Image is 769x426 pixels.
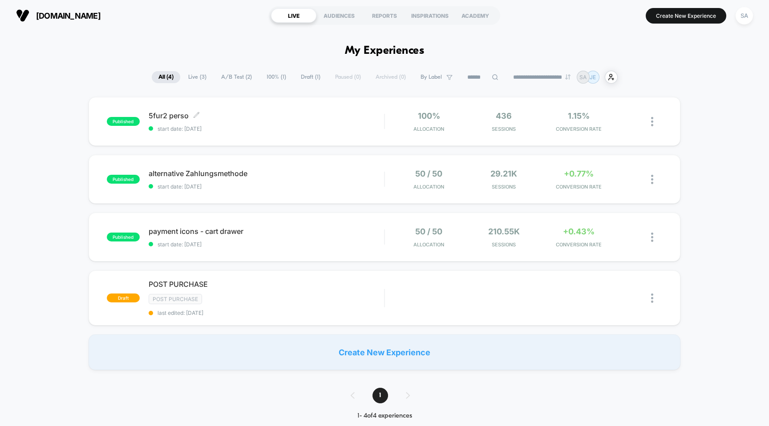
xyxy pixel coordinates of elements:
span: CONVERSION RATE [543,241,614,248]
span: start date: [DATE] [149,183,384,190]
span: Live ( 3 ) [182,71,213,83]
div: AUDIENCES [316,8,362,23]
span: published [107,233,140,241]
span: POST PURCHASE [149,280,384,289]
div: LIVE [271,8,316,23]
span: published [107,117,140,126]
span: +0.77% [564,169,594,178]
img: close [651,233,653,242]
img: end [565,74,571,80]
span: start date: [DATE] [149,125,384,132]
span: A/B Test ( 2 ) [215,71,259,83]
img: close [651,293,653,303]
div: 1 - 4 of 4 experiences [342,412,428,420]
span: Sessions [469,241,539,248]
span: payment icons - cart drawer [149,227,384,236]
span: last edited: [DATE] [149,309,384,316]
span: 1 [372,388,388,403]
span: Allocation [413,126,444,132]
span: Draft ( 1 ) [294,71,327,83]
span: 1.15% [568,111,590,121]
span: Sessions [469,184,539,190]
span: [DOMAIN_NAME] [36,11,101,20]
span: draft [107,293,140,302]
div: ACADEMY [453,8,498,23]
span: Post Purchase [149,294,202,304]
div: INSPIRATIONS [407,8,453,23]
span: Sessions [469,126,539,132]
img: close [651,117,653,126]
span: 29.21k [490,169,517,178]
span: start date: [DATE] [149,241,384,248]
img: Visually logo [16,9,29,22]
span: By Label [421,74,442,80]
span: Allocation [413,184,444,190]
button: [DOMAIN_NAME] [13,8,103,23]
span: 50 / 50 [415,169,442,178]
span: +0.43% [563,227,595,236]
span: CONVERSION RATE [543,184,614,190]
span: 100% [418,111,440,121]
span: 436 [496,111,512,121]
div: SA [736,7,753,24]
span: published [107,175,140,184]
span: 5fur2 perso [149,111,384,120]
h1: My Experiences [345,44,425,57]
p: SA [579,74,587,80]
img: close [651,175,653,184]
span: CONVERSION RATE [543,126,614,132]
button: SA [733,7,756,25]
span: 50 / 50 [415,227,442,236]
span: 100% ( 1 ) [260,71,293,83]
span: 210.55k [488,227,520,236]
span: All ( 4 ) [152,71,180,83]
button: Create New Experience [646,8,726,24]
span: Allocation [413,241,444,248]
span: alternative Zahlungsmethode [149,169,384,178]
div: REPORTS [362,8,407,23]
div: Create New Experience [89,334,681,370]
p: JE [590,74,596,80]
